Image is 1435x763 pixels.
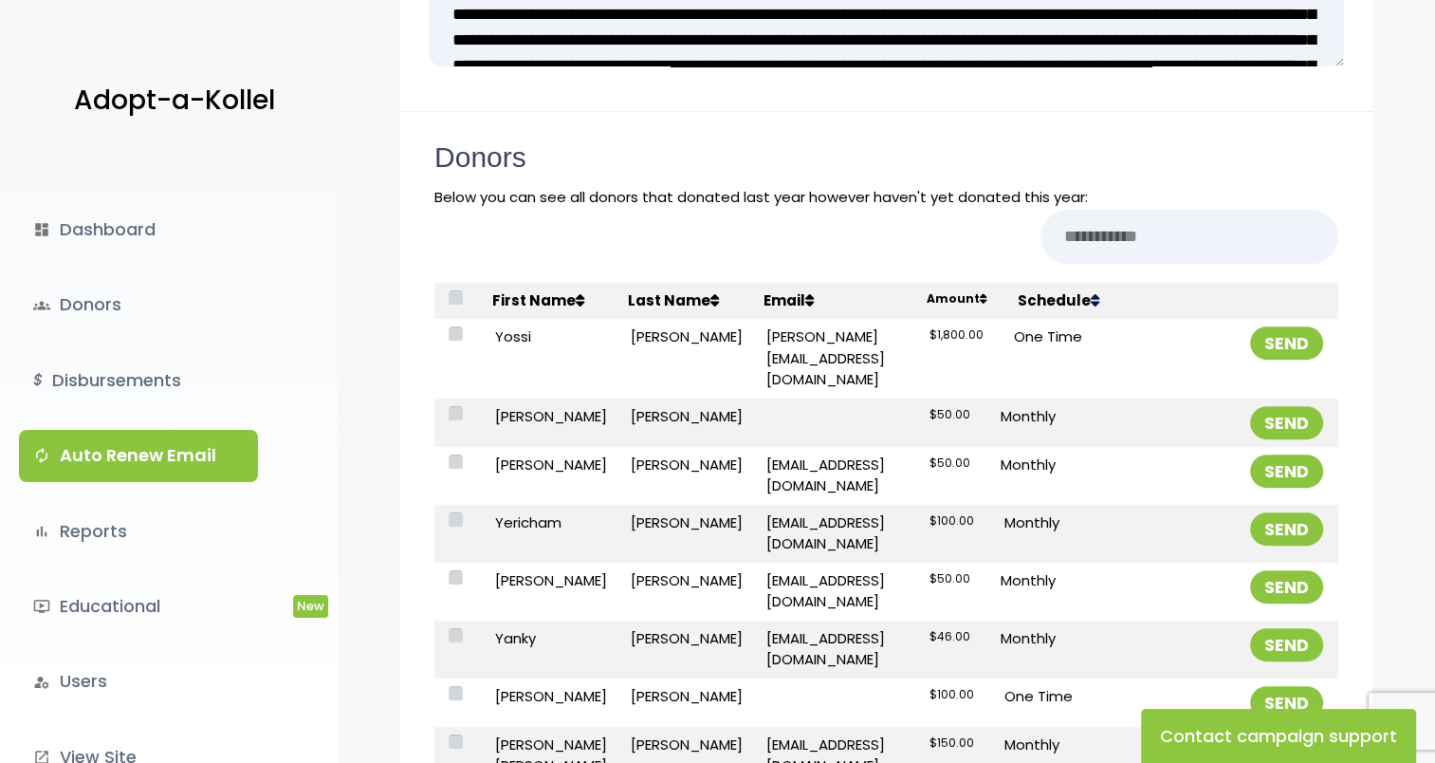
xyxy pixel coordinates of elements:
button: SEND [1250,455,1323,488]
div: First Name [477,283,613,320]
div: [EMAIL_ADDRESS][DOMAIN_NAME] [751,563,914,621]
span: groups [33,297,50,314]
div: Monthly [988,505,1151,542]
p: Below you can see all donors that donated last year however haven't yet donated this year: [434,184,1338,210]
div: [PERSON_NAME] [616,679,751,716]
div: [PERSON_NAME][EMAIL_ADDRESS][DOMAIN_NAME] [751,319,914,399]
div: Monthly [984,399,1148,436]
h2: Donors [434,140,1338,175]
i: ondemand_video [33,598,50,615]
i: manage_accounts [33,674,50,691]
button: SEND [1250,686,1323,719]
div: [EMAIL_ADDRESS][DOMAIN_NAME] [751,447,914,505]
div: [PERSON_NAME] [616,447,751,484]
div: $46.00 [913,621,984,653]
div: [PERSON_NAME] [616,399,751,436]
div: [PERSON_NAME] [480,563,616,600]
div: [PERSON_NAME] [480,447,616,484]
button: Contact campaign support [1141,709,1416,763]
div: One Time [998,319,1161,356]
div: $50.00 [913,563,984,595]
a: autorenewAuto Renew Email [19,430,258,481]
div: One Time [988,679,1151,716]
div: [PERSON_NAME] [616,505,751,542]
i: $ [33,367,43,395]
div: Monthly [984,563,1148,600]
div: [EMAIL_ADDRESS][DOMAIN_NAME] [751,621,914,679]
a: ondemand_videoEducationalNew [19,581,258,632]
i: autorenew [33,447,50,464]
a: groupsDonors [19,279,258,330]
div: [PERSON_NAME] [480,679,616,716]
div: $50.00 [913,399,984,431]
button: SEND [1250,628,1323,661]
div: $50.00 [913,447,984,479]
button: SEND [1250,570,1323,604]
div: $100.00 [913,679,988,711]
span: New [293,595,328,617]
div: [PERSON_NAME] [616,563,751,600]
a: $Disbursements [19,355,258,406]
p: Adopt-a-Kollel [74,77,275,124]
div: [PERSON_NAME] [616,621,751,658]
a: manage_accountsUsers [19,656,258,707]
div: [EMAIL_ADDRESS][DOMAIN_NAME] [751,505,914,563]
div: Email [748,283,911,320]
div: Schedule [1002,283,1165,320]
div: [PERSON_NAME] [616,319,751,356]
div: Yossi [480,319,616,356]
i: bar_chart [33,523,50,540]
a: bar_chartReports [19,506,258,557]
div: $1,800.00 [913,319,998,351]
div: [PERSON_NAME] [480,399,616,436]
a: dashboardDashboard [19,204,258,255]
a: Adopt-a-Kollel [64,55,275,147]
div: Yericham [480,505,616,542]
button: SEND [1250,406,1323,439]
button: SEND [1250,326,1323,360]
div: Monthly [984,621,1148,658]
button: SEND [1250,512,1323,546]
div: Yanky [480,621,616,658]
div: Amount [911,283,1002,315]
div: $150.00 [913,727,988,759]
i: dashboard [33,221,50,238]
div: Monthly [984,447,1148,484]
div: Last Name [613,283,748,320]
div: $100.00 [913,505,988,537]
